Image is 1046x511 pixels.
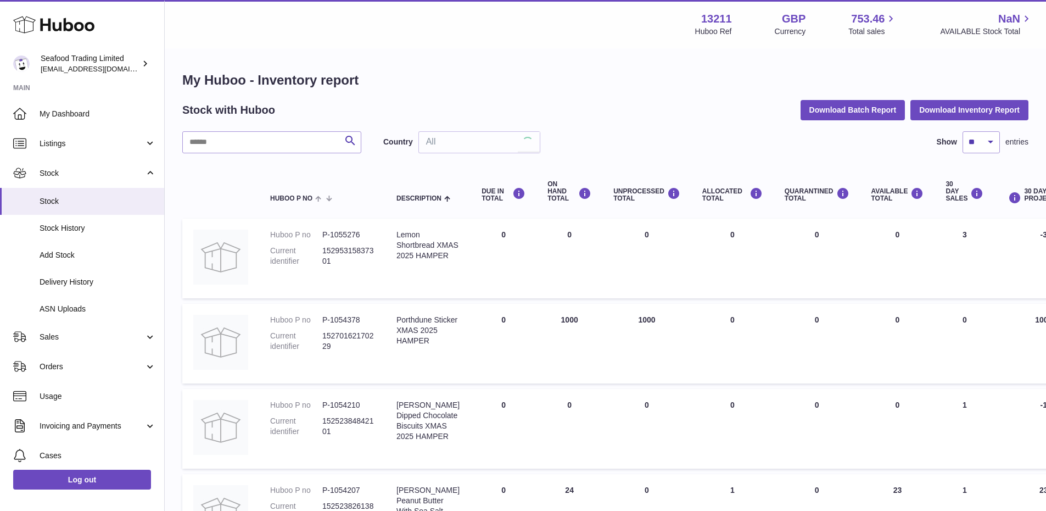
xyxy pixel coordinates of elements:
[702,187,763,202] div: ALLOCATED Total
[536,219,602,298] td: 0
[40,250,156,260] span: Add Stock
[860,304,935,384] td: 0
[775,26,806,37] div: Currency
[1005,137,1028,147] span: entries
[848,12,897,37] a: 753.46 Total sales
[701,12,732,26] strong: 13211
[815,230,819,239] span: 0
[41,64,161,73] span: [EMAIL_ADDRESS][DOMAIN_NAME]
[396,195,441,202] span: Description
[940,26,1033,37] span: AVAILABLE Stock Total
[935,389,994,469] td: 1
[13,470,151,490] a: Log out
[40,362,144,372] span: Orders
[193,230,248,285] img: product image
[270,485,322,496] dt: Huboo P no
[40,196,156,207] span: Stock
[910,100,1028,120] button: Download Inventory Report
[41,53,139,74] div: Seafood Trading Limited
[40,421,144,431] span: Invoicing and Payments
[396,230,460,261] div: Lemon Shortbread XMAS 2025 HAMPER
[40,391,156,402] span: Usage
[383,137,413,147] label: Country
[815,401,819,409] span: 0
[322,331,374,352] dd: 15270162170229
[547,181,591,203] div: ON HAND Total
[270,246,322,266] dt: Current identifier
[851,12,885,26] span: 753.46
[471,389,536,469] td: 0
[860,219,935,298] td: 0
[322,230,374,240] dd: P-1055276
[40,109,156,119] span: My Dashboard
[193,400,248,455] img: product image
[482,187,525,202] div: DUE IN TOTAL
[40,277,156,287] span: Delivery History
[396,315,460,346] div: Porthdune Sticker XMAS 2025 HAMPER
[602,304,691,384] td: 1000
[785,187,849,202] div: QUARANTINED Total
[40,451,156,461] span: Cases
[322,416,374,437] dd: 15252384842101
[40,138,144,149] span: Listings
[322,315,374,325] dd: P-1054378
[871,187,924,202] div: AVAILABLE Total
[691,389,774,469] td: 0
[602,219,691,298] td: 0
[40,304,156,314] span: ASN Uploads
[270,400,322,410] dt: Huboo P no
[270,416,322,437] dt: Current identifier
[182,71,1028,89] h1: My Huboo - Inventory report
[691,304,774,384] td: 0
[270,195,312,202] span: Huboo P no
[935,304,994,384] td: 0
[270,331,322,352] dt: Current identifier
[998,12,1020,26] span: NaN
[40,332,144,342] span: Sales
[270,230,322,240] dt: Huboo P no
[695,26,732,37] div: Huboo Ref
[322,400,374,410] dd: P-1054210
[322,246,374,266] dd: 15295315837301
[815,315,819,324] span: 0
[613,187,680,202] div: UNPROCESSED Total
[536,389,602,469] td: 0
[322,485,374,496] dd: P-1054207
[691,219,774,298] td: 0
[536,304,602,384] td: 1000
[801,100,905,120] button: Download Batch Report
[946,181,983,203] div: 30 DAY SALES
[848,26,897,37] span: Total sales
[270,315,322,325] dt: Huboo P no
[602,389,691,469] td: 0
[193,315,248,370] img: product image
[182,103,275,118] h2: Stock with Huboo
[940,12,1033,37] a: NaN AVAILABLE Stock Total
[40,168,144,179] span: Stock
[782,12,806,26] strong: GBP
[937,137,957,147] label: Show
[40,223,156,234] span: Stock History
[471,304,536,384] td: 0
[13,55,30,72] img: online@rickstein.com
[396,400,460,442] div: [PERSON_NAME] Dipped Chocolate Biscuits XMAS 2025 HAMPER
[935,219,994,298] td: 3
[860,389,935,469] td: 0
[471,219,536,298] td: 0
[815,486,819,495] span: 0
